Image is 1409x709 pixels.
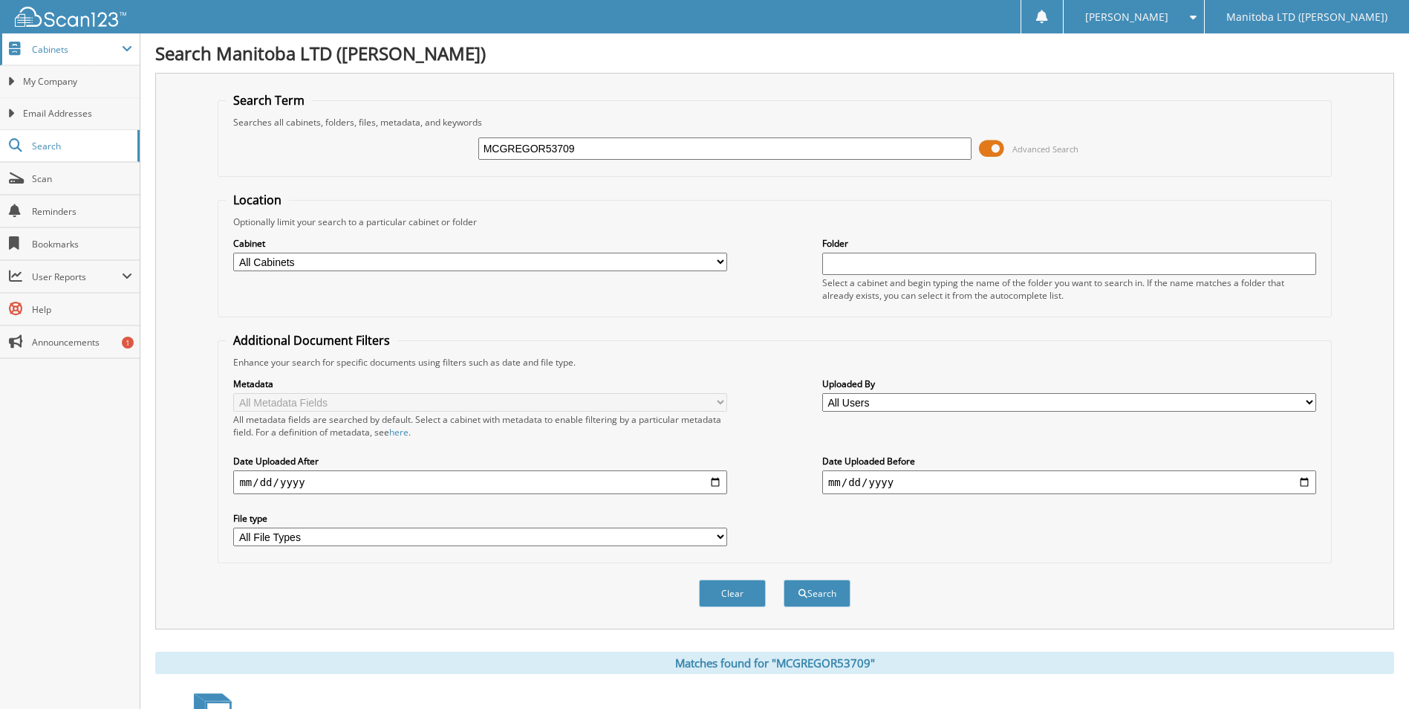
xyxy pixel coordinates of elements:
span: Reminders [32,205,132,218]
div: 1 [122,337,134,349]
span: Help [32,303,132,316]
input: end [822,470,1316,494]
span: Announcements [32,336,132,349]
span: Manitoba LTD ([PERSON_NAME]) [1226,13,1387,22]
span: Cabinets [32,43,122,56]
label: Uploaded By [822,378,1316,390]
span: User Reports [32,271,122,283]
label: Date Uploaded After [233,455,727,467]
label: Date Uploaded Before [822,455,1316,467]
h1: Search Manitoba LTD ([PERSON_NAME]) [155,41,1394,65]
div: All metadata fields are searched by default. Select a cabinet with metadata to enable filtering b... [233,413,727,438]
div: Select a cabinet and begin typing the name of the folder you want to search in. If the name match... [822,276,1316,302]
span: [PERSON_NAME] [1085,13,1168,22]
input: start [233,470,727,494]
legend: Additional Document Filters [226,332,397,349]
span: Advanced Search [1012,143,1078,155]
span: Bookmarks [32,238,132,250]
label: Metadata [233,378,727,390]
span: Email Addresses [23,107,132,120]
div: Searches all cabinets, folders, files, metadata, and keywords [226,116,1323,129]
button: Clear [699,580,766,607]
div: Enhance your search for specific documents using filters such as date and file type. [226,356,1323,369]
label: Cabinet [233,237,727,250]
legend: Search Term [226,92,312,109]
label: Folder [822,237,1316,250]
div: Matches found for "MCGREGOR53709" [155,652,1394,674]
a: here [389,426,409,438]
button: Search [784,580,850,607]
span: Search [32,140,130,152]
span: Scan [32,172,132,185]
legend: Location [226,192,289,208]
img: scan123-logo-white.svg [15,7,126,27]
label: File type [233,512,727,525]
div: Optionally limit your search to a particular cabinet or folder [226,216,1323,228]
span: My Company [23,75,132,88]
